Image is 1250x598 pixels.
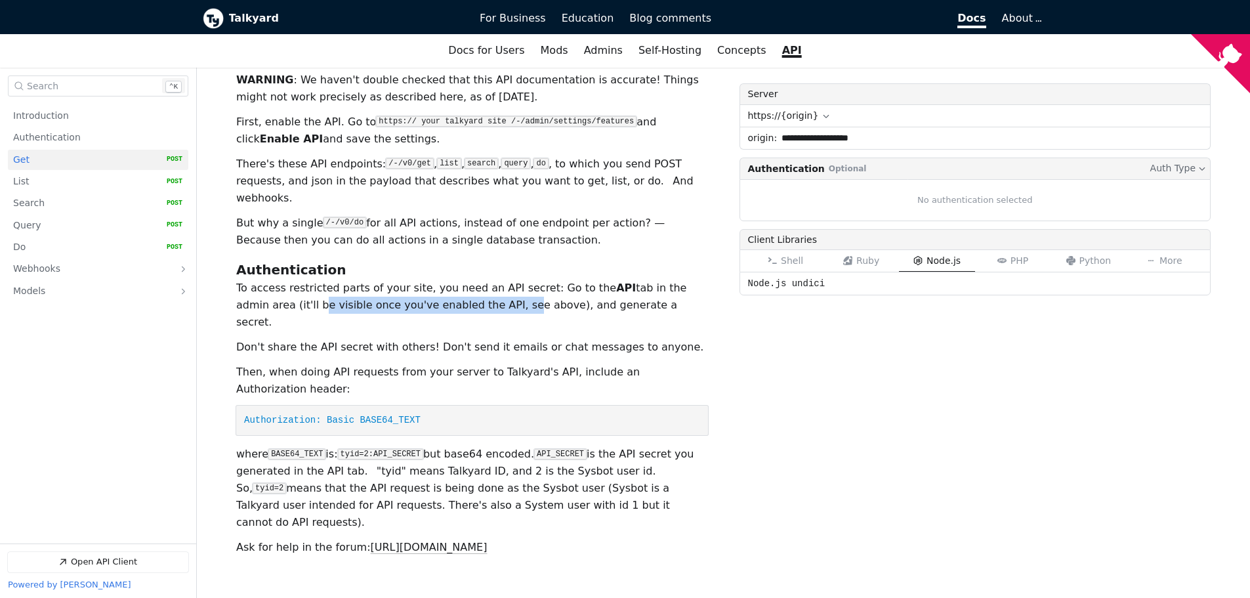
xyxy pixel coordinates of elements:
span: ⌃ [169,83,174,91]
span: PHP [1010,256,1028,267]
span: Search [27,81,58,91]
a: [URL][DOMAIN_NAME] [371,541,488,553]
button: https://{origin} [740,105,1211,127]
a: List POST [13,171,182,192]
span: Get [13,154,30,166]
span: POST [157,221,182,230]
a: Webhooks [13,259,165,280]
span: Authorization: Basic BASE64_TEXT [244,415,421,425]
a: Talkyard logoTalkyard [203,8,462,29]
code: API_SECRET [534,449,587,459]
a: Docs for Users [440,39,532,62]
span: Authentication [748,162,825,175]
a: Admins [576,39,631,62]
p: where is: but base64 encoded. is the API secret you generated in the API tab. "tyid" means Talkya... [236,446,708,531]
span: POST [157,199,182,208]
span: Blog comments [629,12,711,24]
p: To access restricted parts of your site, you need an API secret: Go to the tab in the admin area ... [236,280,708,331]
div: Node.js undici [740,272,1211,296]
button: More [1127,251,1202,272]
a: Search POST [13,194,182,214]
code: /-/v0/get [386,158,434,169]
a: Mods [533,39,576,62]
a: Introduction [13,106,182,126]
a: Blog comments [621,7,719,30]
span: Node.js [927,256,961,267]
a: Powered by [PERSON_NAME] [8,580,131,590]
i: : We haven't double checked that this API documentation is accurate! Things might not work precis... [236,74,699,103]
a: About [1002,12,1040,24]
a: Do POST [13,237,182,257]
img: Talkyard logo [203,8,224,29]
h2: Authentication [236,261,708,280]
a: Concepts [709,39,774,62]
kbd: k [165,81,182,93]
span: Shell [781,256,803,267]
p: Ask for help in the forum: [236,539,708,556]
b: Talkyard [229,10,462,27]
code: query [501,158,530,169]
p: But why a single for all API actions, instead of one endpoint per action? — Because then you can ... [236,215,708,249]
a: Education [554,7,622,30]
span: Optional [826,163,869,175]
span: https://{origin} [748,109,819,123]
p: First, enable the API. Go to and click and save the settings. [236,114,708,148]
span: Models [13,286,45,298]
div: No authentication selected [740,179,1211,222]
div: Client Libraries [740,230,1211,251]
p: Don't share the API secret with others! Don't send it emails or chat messages to anyone. [236,339,708,356]
span: For Business [480,12,546,24]
a: For Business [472,7,554,30]
a: Query POST [13,215,182,236]
p: Then, when doing API requests from your server to Talkyard's API, include an Authorization header: [236,364,708,398]
code: do [533,158,548,169]
b: WARNING [236,74,294,86]
span: Docs [957,12,986,28]
code: list [437,158,461,169]
button: Auth Type [1148,161,1208,177]
span: More [1159,256,1182,267]
label: origin [740,127,778,149]
label: Server [740,83,1211,104]
code: tyid=2 [253,483,286,494]
code: search [465,158,498,169]
span: Python [1079,256,1112,267]
code: BASE64_TEXT [268,449,325,459]
span: List [13,175,29,188]
span: Webhooks [13,263,60,276]
span: Do [13,241,26,253]
code: /-/v0/do [323,217,367,228]
code: tyid=2:API_SECRET [338,449,423,459]
code: https:// your talkyard site /-/admin/settings/features [376,116,636,127]
span: POST [157,177,182,186]
span: Introduction [13,110,69,122]
a: Get POST [13,150,182,170]
strong: Enable API [260,133,323,145]
span: Query [13,219,41,232]
a: Models [13,282,165,303]
p: There's these API endpoints: , , , , , to which you send POST requests, and json in the payload t... [236,156,708,207]
a: Open API Client [8,552,188,572]
span: POST [157,155,182,164]
span: Search [13,198,45,210]
span: Ruby [856,256,879,267]
a: API [774,39,810,62]
span: POST [157,243,182,252]
a: Authentication [13,127,182,148]
strong: API [616,282,636,294]
span: Authentication [13,131,81,144]
a: Docs [719,7,994,30]
a: Self-Hosting [631,39,709,62]
span: Education [562,12,614,24]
